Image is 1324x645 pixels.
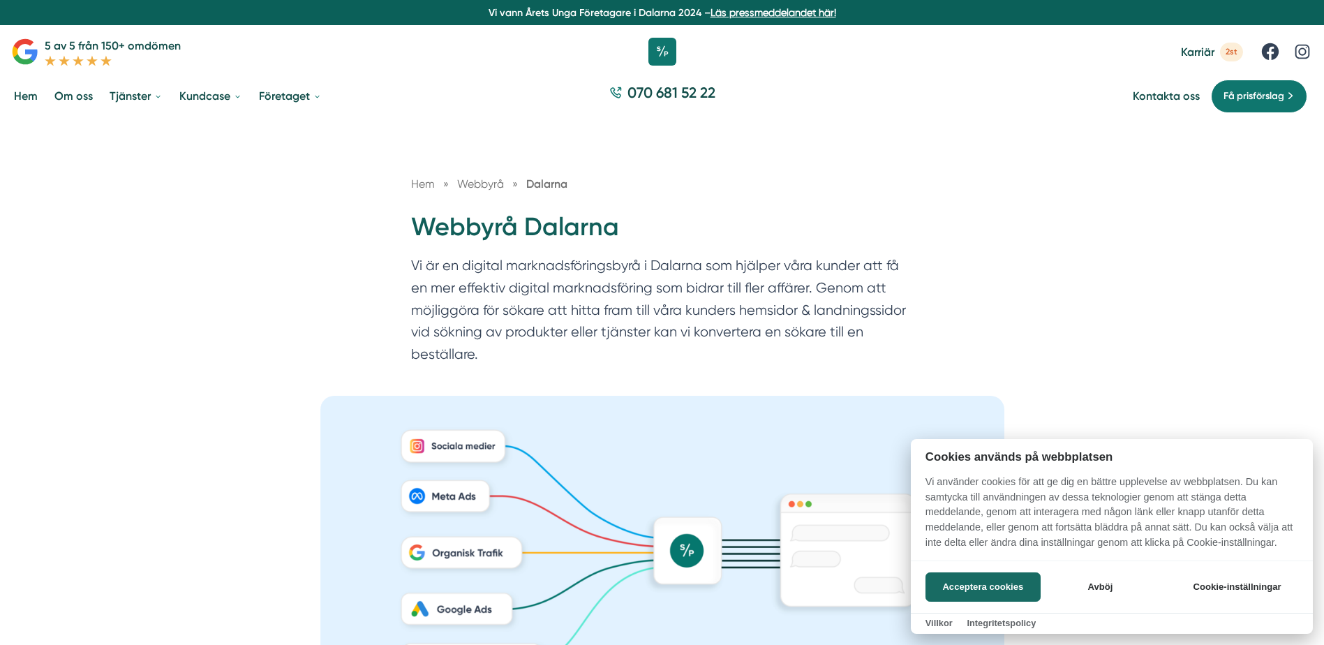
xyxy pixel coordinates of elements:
a: Integritetspolicy [967,618,1036,628]
button: Cookie-inställningar [1176,572,1298,602]
a: Villkor [925,618,953,628]
button: Acceptera cookies [925,572,1041,602]
button: Avböj [1045,572,1156,602]
h2: Cookies används på webbplatsen [911,450,1313,464]
p: Vi använder cookies för att ge dig en bättre upplevelse av webbplatsen. Du kan samtycka till anvä... [911,475,1313,560]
